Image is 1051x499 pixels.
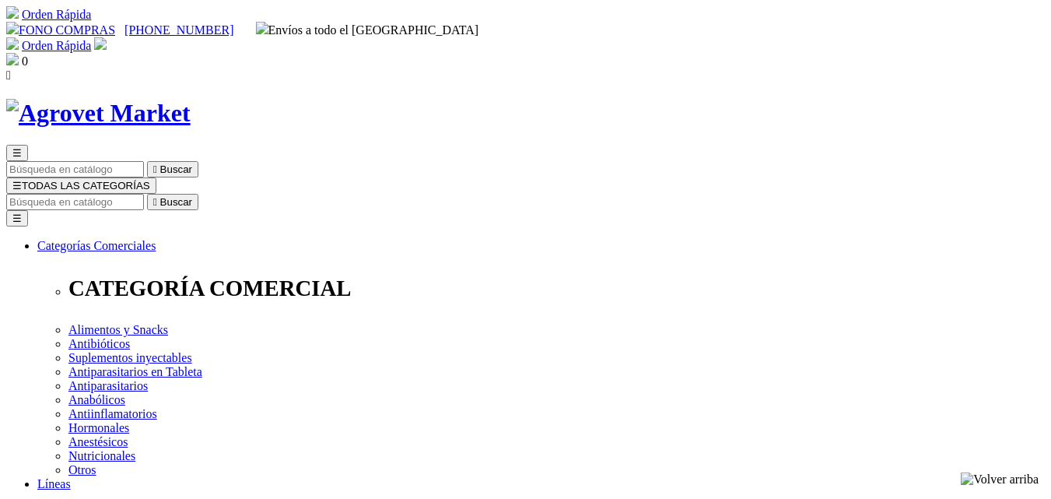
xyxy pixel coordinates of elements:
[6,210,28,227] button: ☰
[961,473,1039,487] img: Volver arriba
[37,239,156,252] a: Categorías Comerciales
[256,22,268,34] img: delivery-truck.svg
[68,276,1045,301] p: CATEGORÍA COMERCIAL
[153,163,157,175] i: 
[147,161,198,177] button:  Buscar
[37,477,71,490] a: Líneas
[68,435,128,448] a: Anestésicos
[68,351,192,364] a: Suplementos inyectables
[68,323,168,336] a: Alimentos y Snacks
[124,23,233,37] a: [PHONE_NUMBER]
[68,393,125,406] a: Anabólicos
[160,196,192,208] span: Buscar
[6,161,144,177] input: Buscar
[68,421,129,434] a: Hormonales
[94,37,107,50] img: user.svg
[68,365,202,378] a: Antiparasitarios en Tableta
[6,99,191,128] img: Agrovet Market
[160,163,192,175] span: Buscar
[22,8,91,21] a: Orden Rápida
[153,196,157,208] i: 
[6,177,156,194] button: ☰TODAS LAS CATEGORÍAS
[22,39,91,52] a: Orden Rápida
[147,194,198,210] button:  Buscar
[6,6,19,19] img: shopping-cart.svg
[6,23,115,37] a: FONO COMPRAS
[6,22,19,34] img: phone.svg
[12,147,22,159] span: ☰
[94,39,107,52] a: Acceda a su cuenta de cliente
[12,180,22,192] span: ☰
[68,379,148,392] a: Antiparasitarios
[68,449,135,462] a: Nutricionales
[68,337,130,350] a: Antibióticos
[68,407,157,420] a: Antiinflamatorios
[6,53,19,65] img: shopping-bag.svg
[6,37,19,50] img: shopping-cart.svg
[6,194,144,210] input: Buscar
[6,145,28,161] button: ☰
[22,54,28,68] span: 0
[68,463,96,476] a: Otros
[6,69,11,82] i: 
[256,23,479,37] span: Envíos a todo el [GEOGRAPHIC_DATA]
